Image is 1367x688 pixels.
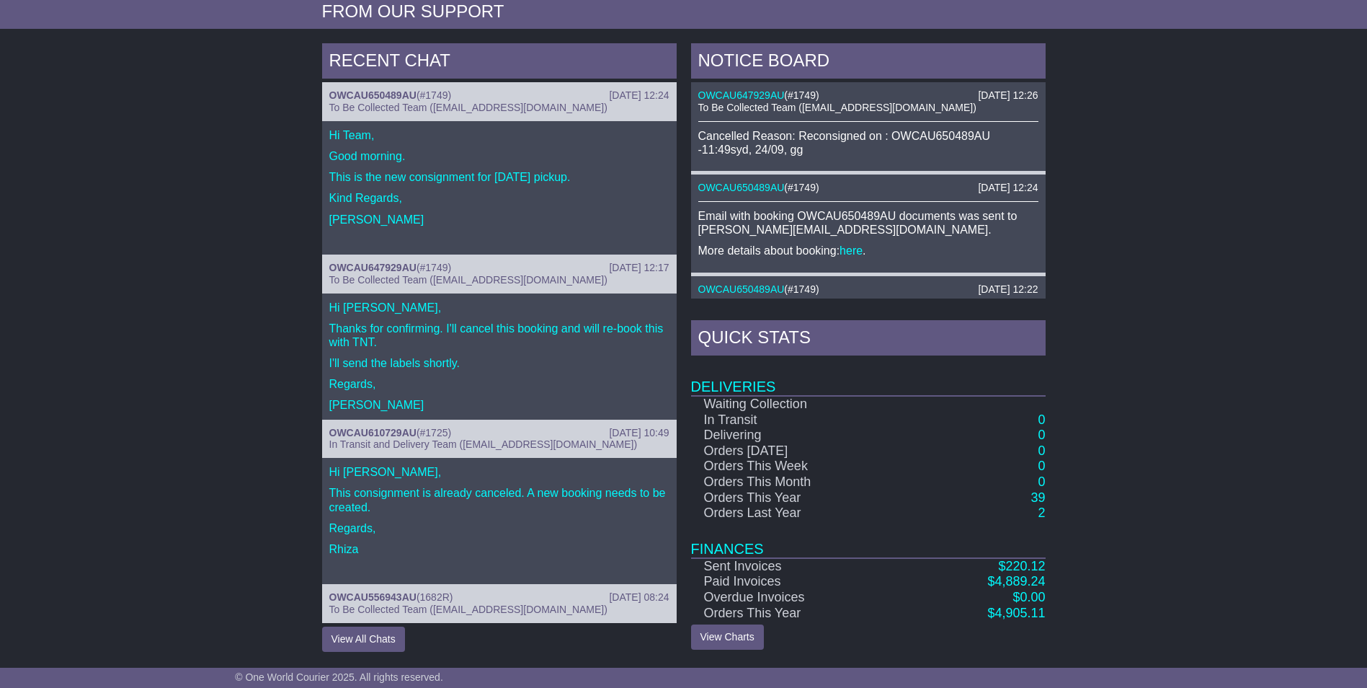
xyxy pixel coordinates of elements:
[329,322,669,349] p: Thanks for confirming. I'll cancel this booking and will re-book this with TNT.
[329,89,669,102] div: ( )
[698,89,1038,102] div: ( )
[235,671,443,683] span: © One World Courier 2025. All rights reserved.
[329,465,669,479] p: Hi [PERSON_NAME],
[691,558,914,575] td: Sent Invoices
[329,542,669,556] p: Rhiza
[698,102,976,113] span: To Be Collected Team ([EMAIL_ADDRESS][DOMAIN_NAME])
[691,625,764,650] a: View Charts
[691,574,914,590] td: Paid Invoices
[691,43,1046,82] div: NOTICE BOARD
[691,490,914,506] td: Orders This Year
[609,89,669,102] div: [DATE] 12:24
[420,262,448,273] span: #1749
[987,574,1045,588] a: $4,889.24
[609,262,669,274] div: [DATE] 12:17
[329,262,669,274] div: ( )
[329,191,669,205] p: Kind Regards,
[691,475,914,490] td: Orders This Month
[698,182,785,193] a: OWCAU650489AU
[698,209,1038,237] p: Email with booking OWCAU650489AU documents was sent to [PERSON_NAME][EMAIL_ADDRESS][DOMAIN_NAME].
[698,89,785,101] a: OWCAU647929AU
[691,444,914,459] td: Orders [DATE]
[994,606,1045,620] span: 4,905.11
[978,182,1038,194] div: [DATE] 12:24
[329,262,417,273] a: OWCAU647929AU
[1012,590,1045,604] a: $0.00
[691,396,914,413] td: Waiting Collection
[788,89,816,101] span: #1749
[1038,506,1045,520] a: 2
[329,149,669,163] p: Good morning.
[1038,475,1045,489] a: 0
[987,606,1045,620] a: $4,905.11
[322,1,1046,22] div: FROM OUR SUPPORT
[329,213,669,226] p: [PERSON_NAME]
[420,427,448,438] span: #1725
[691,413,914,428] td: In Transit
[329,102,607,113] span: To Be Collected Team ([EMAIL_ADDRESS][DOMAIN_NAME])
[329,521,669,535] p: Regards,
[691,459,914,475] td: Orders This Week
[691,521,1046,558] td: Finances
[329,591,669,604] div: ( )
[1038,444,1045,458] a: 0
[329,486,669,513] p: This consignment is already canceled. A new booking needs to be created.
[698,283,1038,296] div: ( )
[420,591,450,603] span: 1682R
[691,506,914,521] td: Orders Last Year
[788,283,816,295] span: #1749
[329,274,607,286] span: To Be Collected Team ([EMAIL_ADDRESS][DOMAIN_NAME])
[1038,459,1045,473] a: 0
[1038,428,1045,442] a: 0
[609,591,669,604] div: [DATE] 08:24
[1030,490,1045,505] a: 39
[994,574,1045,588] span: 4,889.24
[691,320,1046,359] div: Quick Stats
[329,89,417,101] a: OWCAU650489AU
[998,559,1045,573] a: $220.12
[978,283,1038,296] div: [DATE] 12:22
[788,182,816,193] span: #1749
[329,301,669,314] p: Hi [PERSON_NAME],
[329,356,669,370] p: I'll send the labels shortly.
[329,591,417,603] a: OWCAU556943AU
[691,428,914,444] td: Delivering
[691,606,914,622] td: Orders This Year
[698,244,1038,257] p: More details about booking: .
[322,627,405,652] button: View All Chats
[420,89,448,101] span: #1749
[1038,413,1045,427] a: 0
[978,89,1038,102] div: [DATE] 12:26
[329,604,607,615] span: To Be Collected Team ([EMAIL_ADDRESS][DOMAIN_NAME])
[698,283,785,295] a: OWCAU650489AU
[840,244,863,257] a: here
[329,438,638,450] span: In Transit and Delivery Team ([EMAIL_ADDRESS][DOMAIN_NAME])
[698,129,1038,156] p: Cancelled Reason: Reconsigned on : OWCAU650489AU -11:49syd, 24/09, gg
[329,427,417,438] a: OWCAU610729AU
[698,182,1038,194] div: ( )
[1005,559,1045,573] span: 220.12
[329,377,669,391] p: Regards,
[691,359,1046,396] td: Deliveries
[329,128,669,142] p: Hi Team,
[322,43,677,82] div: RECENT CHAT
[609,427,669,439] div: [DATE] 10:49
[329,170,669,184] p: This is the new consignment for [DATE] pickup.
[329,398,669,412] p: [PERSON_NAME]
[691,590,914,606] td: Overdue Invoices
[329,427,669,439] div: ( )
[1020,590,1045,604] span: 0.00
